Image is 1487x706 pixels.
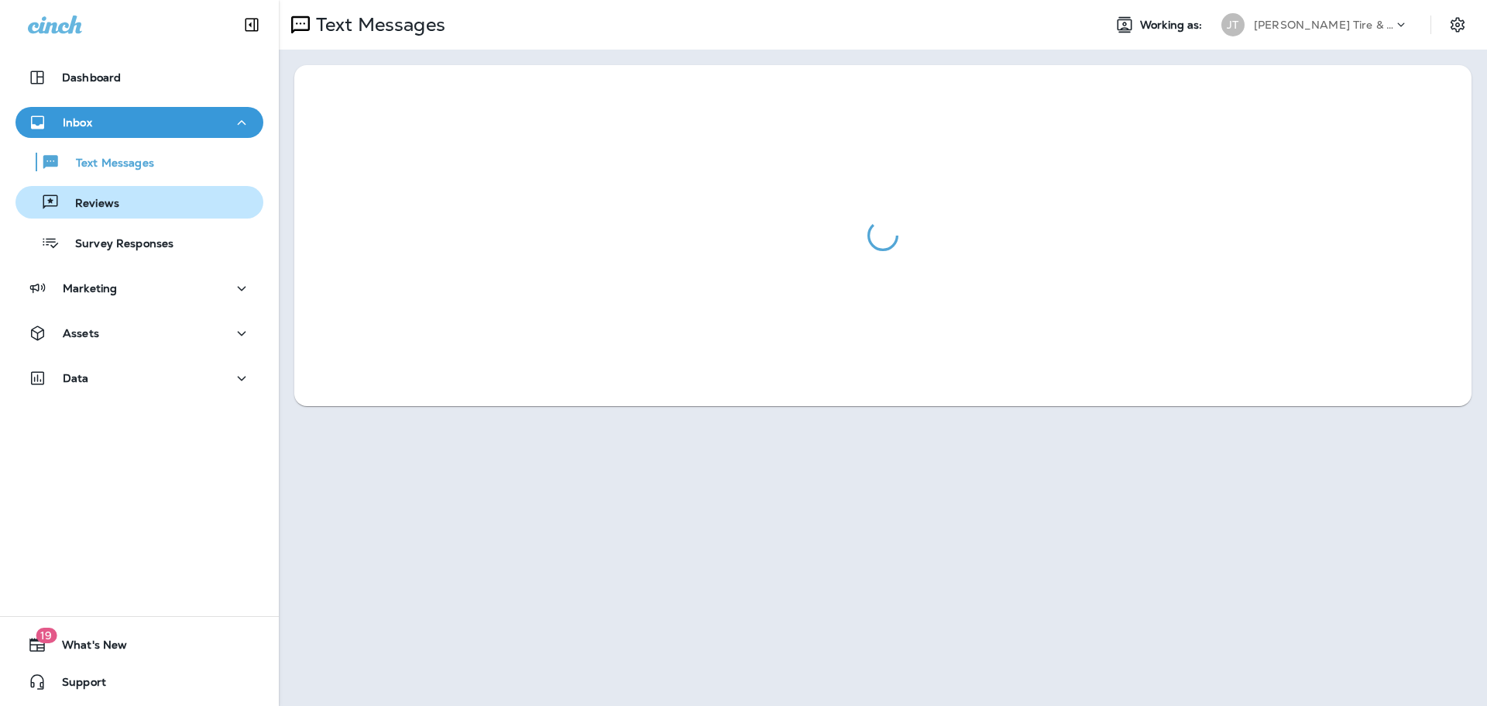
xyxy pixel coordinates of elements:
[15,107,263,138] button: Inbox
[1140,19,1206,32] span: Working as:
[310,13,445,36] p: Text Messages
[63,116,92,129] p: Inbox
[63,282,117,294] p: Marketing
[62,71,121,84] p: Dashboard
[63,327,99,339] p: Assets
[15,146,263,178] button: Text Messages
[1254,19,1393,31] p: [PERSON_NAME] Tire & Auto
[36,628,57,643] span: 19
[15,273,263,304] button: Marketing
[60,157,154,171] p: Text Messages
[15,363,263,394] button: Data
[1444,11,1472,39] button: Settings
[15,62,263,93] button: Dashboard
[15,186,263,219] button: Reviews
[1221,13,1245,36] div: JT
[230,9,273,40] button: Collapse Sidebar
[15,629,263,660] button: 19What's New
[46,676,106,694] span: Support
[15,318,263,349] button: Assets
[60,237,173,252] p: Survey Responses
[46,639,127,657] span: What's New
[63,372,89,384] p: Data
[15,666,263,697] button: Support
[15,226,263,259] button: Survey Responses
[60,197,119,212] p: Reviews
